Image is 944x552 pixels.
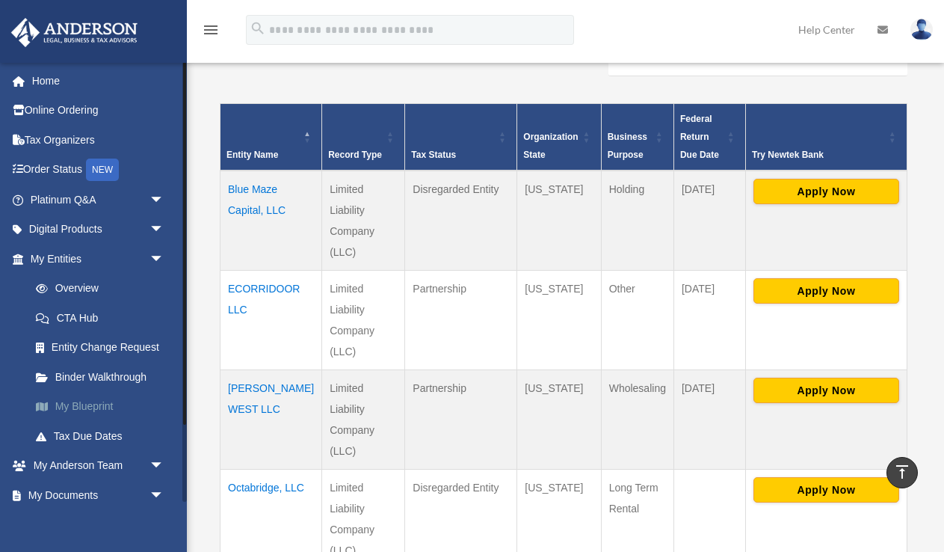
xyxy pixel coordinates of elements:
[220,369,322,469] td: [PERSON_NAME] WEST LLC
[680,114,719,160] span: Federal Return Due Date
[202,21,220,39] i: menu
[21,303,187,333] a: CTA Hub
[220,270,322,369] td: ECORRIDOOR LLC
[893,463,911,481] i: vertical_align_top
[517,171,601,271] td: [US_STATE]
[411,150,456,160] span: Tax Status
[601,171,673,271] td: Holding
[601,103,673,171] th: Business Purpose: Activate to sort
[149,185,179,215] span: arrow_drop_down
[601,369,673,469] td: Wholesaling
[21,274,179,304] a: Overview
[753,378,899,403] button: Apply Now
[21,362,187,392] a: Binder Walkthrough
[149,244,179,275] span: arrow_drop_down
[673,171,745,271] td: [DATE]
[10,451,187,481] a: My Anderson Teamarrow_drop_down
[220,171,322,271] td: Blue Maze Capital, LLC
[405,270,517,369] td: Partnership
[149,215,179,245] span: arrow_drop_down
[910,19,933,40] img: User Pic
[226,150,278,160] span: Entity Name
[405,171,517,271] td: Disregarded Entity
[7,18,142,47] img: Anderson Advisors Platinum Portal
[10,244,187,274] a: My Entitiesarrow_drop_down
[886,457,918,488] a: vertical_align_top
[21,392,187,422] a: My Blueprint
[10,185,187,215] a: Platinum Q&Aarrow_drop_down
[322,369,405,469] td: Limited Liability Company (LLC)
[10,155,187,185] a: Order StatusNEW
[149,480,179,511] span: arrow_drop_down
[21,421,187,451] a: Tax Due Dates
[149,451,179,482] span: arrow_drop_down
[10,480,187,510] a: My Documentsarrow_drop_down
[405,103,517,171] th: Tax Status: Activate to sort
[202,26,220,39] a: menu
[10,96,187,126] a: Online Ordering
[517,369,601,469] td: [US_STATE]
[601,270,673,369] td: Other
[250,20,266,37] i: search
[608,132,647,160] span: Business Purpose
[10,66,187,96] a: Home
[517,270,601,369] td: [US_STATE]
[328,150,382,160] span: Record Type
[21,333,187,363] a: Entity Change Request
[322,171,405,271] td: Limited Liability Company (LLC)
[517,103,601,171] th: Organization State: Activate to sort
[523,132,578,160] span: Organization State
[753,179,899,204] button: Apply Now
[10,215,187,245] a: Digital Productsarrow_drop_down
[753,477,899,503] button: Apply Now
[753,278,899,304] button: Apply Now
[405,369,517,469] td: Partnership
[322,270,405,369] td: Limited Liability Company (LLC)
[673,103,745,171] th: Federal Return Due Date: Activate to sort
[10,125,187,155] a: Tax Organizers
[86,159,119,181] div: NEW
[322,103,405,171] th: Record Type: Activate to sort
[220,103,322,171] th: Entity Name: Activate to invert sorting
[752,146,884,164] div: Try Newtek Bank
[673,369,745,469] td: [DATE]
[673,270,745,369] td: [DATE]
[745,103,907,171] th: Try Newtek Bank : Activate to sort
